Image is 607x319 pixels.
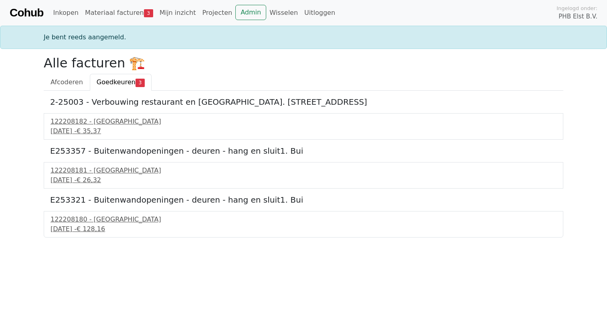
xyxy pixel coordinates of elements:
div: Je bent reeds aangemeld. [39,33,568,42]
span: 3 [136,79,145,87]
h2: Alle facturen 🏗️ [44,55,563,71]
h5: E253357 - Buitenwandopeningen - deuren - hang en sluit1. Bui [50,146,557,156]
span: Goedkeuren [97,78,136,86]
span: € 26,32 [77,176,101,184]
a: Materiaal facturen3 [82,5,156,21]
h5: E253321 - Buitenwandopeningen - deuren - hang en sluit1. Bui [50,195,557,205]
span: PHB Elst B.V. [558,12,597,21]
span: Afcoderen [51,78,83,86]
div: 122208181 - [GEOGRAPHIC_DATA] [51,166,556,175]
a: Cohub [10,3,43,22]
a: Wisselen [266,5,301,21]
div: [DATE] - [51,175,556,185]
a: Mijn inzicht [156,5,199,21]
a: 122208181 - [GEOGRAPHIC_DATA][DATE] -€ 26,32 [51,166,556,185]
a: Uitloggen [301,5,338,21]
a: 122208182 - [GEOGRAPHIC_DATA][DATE] -€ 35,37 [51,117,556,136]
h5: 2-25003 - Verbouwing restaurant en [GEOGRAPHIC_DATA]. [STREET_ADDRESS] [50,97,557,107]
a: Admin [235,5,266,20]
a: Goedkeuren3 [90,74,152,91]
div: [DATE] - [51,126,556,136]
a: 122208180 - [GEOGRAPHIC_DATA][DATE] -€ 128,16 [51,215,556,234]
span: € 35,37 [77,127,101,135]
a: Projecten [199,5,235,21]
span: 3 [144,9,153,17]
div: 122208180 - [GEOGRAPHIC_DATA] [51,215,556,224]
div: [DATE] - [51,224,556,234]
a: Afcoderen [44,74,90,91]
div: 122208182 - [GEOGRAPHIC_DATA] [51,117,556,126]
span: € 128,16 [77,225,105,233]
a: Inkopen [50,5,81,21]
span: Ingelogd onder: [556,4,597,12]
